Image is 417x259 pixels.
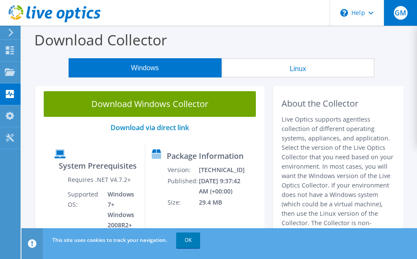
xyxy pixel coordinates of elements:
[198,176,245,197] td: [DATE] 9:37:42 AM (+00:00)
[282,115,395,256] p: Live Optics supports agentless collection of different operating systems, appliances, and applica...
[69,58,222,77] button: Windows
[340,9,348,17] svg: \n
[167,164,198,176] td: Version:
[282,98,395,109] h2: About the Collector
[167,152,243,160] label: Package Information
[198,197,245,208] td: 29.4 MB
[167,197,198,208] td: Size:
[176,232,200,248] a: OK
[34,30,167,50] label: Download Collector
[44,91,256,117] a: Download Windows Collector
[67,189,101,231] td: Supported OS:
[101,189,138,231] td: Windows 7+ Windows 2008R2+
[222,58,375,77] button: Linux
[52,236,167,244] span: This site uses cookies to track your navigation.
[111,123,189,132] a: Download via direct link
[167,176,198,197] td: Published:
[68,176,131,184] label: Requires .NET V4.7.2+
[198,164,245,176] td: [TECHNICAL_ID]
[59,161,137,170] label: System Prerequisites
[394,6,408,20] span: GM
